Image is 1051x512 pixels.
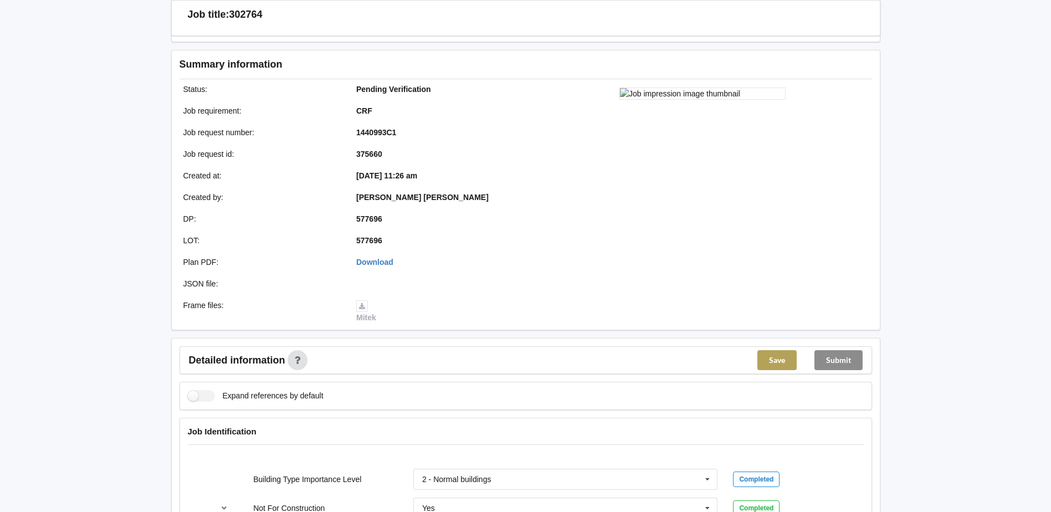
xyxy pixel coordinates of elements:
b: 577696 [356,236,382,245]
h3: Summary information [180,58,695,71]
div: Yes [422,504,435,512]
div: Plan PDF : [176,257,349,268]
span: Detailed information [189,355,285,365]
h3: 302764 [229,8,263,21]
div: Status : [176,84,349,95]
h3: Job title: [188,8,229,21]
img: Job impression image thumbnail [619,88,786,100]
div: Job request number : [176,127,349,138]
label: Expand references by default [188,390,324,402]
div: LOT : [176,235,349,246]
div: Created by : [176,192,349,203]
h4: Job Identification [188,426,864,437]
b: 1440993C1 [356,128,396,137]
b: 577696 [356,214,382,223]
b: CRF [356,106,372,115]
b: [PERSON_NAME] [PERSON_NAME] [356,193,489,202]
a: Download [356,258,393,267]
button: Save [757,350,797,370]
div: Job requirement : [176,105,349,116]
div: Job request id : [176,149,349,160]
div: 2 - Normal buildings [422,475,491,483]
b: [DATE] 11:26 am [356,171,417,180]
b: Pending Verification [356,85,431,94]
div: DP : [176,213,349,224]
div: JSON file : [176,278,349,289]
div: Created at : [176,170,349,181]
a: Mitek [356,301,376,322]
div: Completed [733,472,780,487]
div: Frame files : [176,300,349,323]
label: Building Type Importance Level [253,475,361,484]
b: 375660 [356,150,382,158]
